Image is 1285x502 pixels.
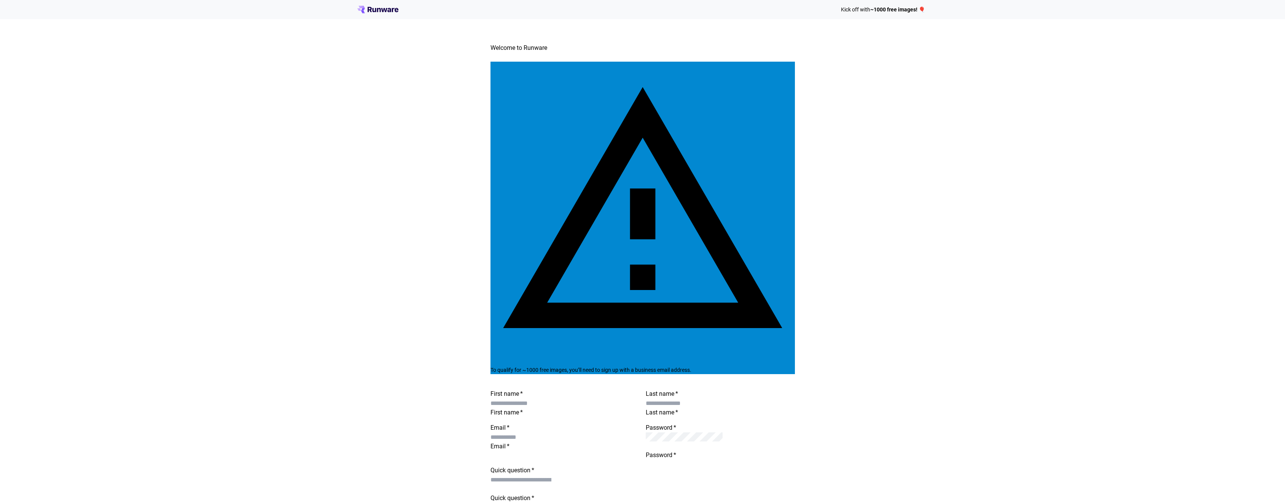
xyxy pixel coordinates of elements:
span: Password * [646,451,676,459]
h3: Welcome to Runware [490,43,795,53]
span: Last name * [646,409,678,416]
span: Email * [490,443,510,450]
span: First name * [490,409,523,416]
span: ~1000 free images! 🎈 [870,6,925,13]
label: Quick question [490,467,534,474]
label: First name [490,390,523,397]
label: Email [490,424,510,431]
span: Kick off with [841,6,870,13]
label: Last name [646,390,678,397]
div: To qualify for ~1000 free images, you’ll need to sign up with a business email address. [490,366,795,374]
label: Password [646,424,676,431]
span: Quick question * [490,494,534,502]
